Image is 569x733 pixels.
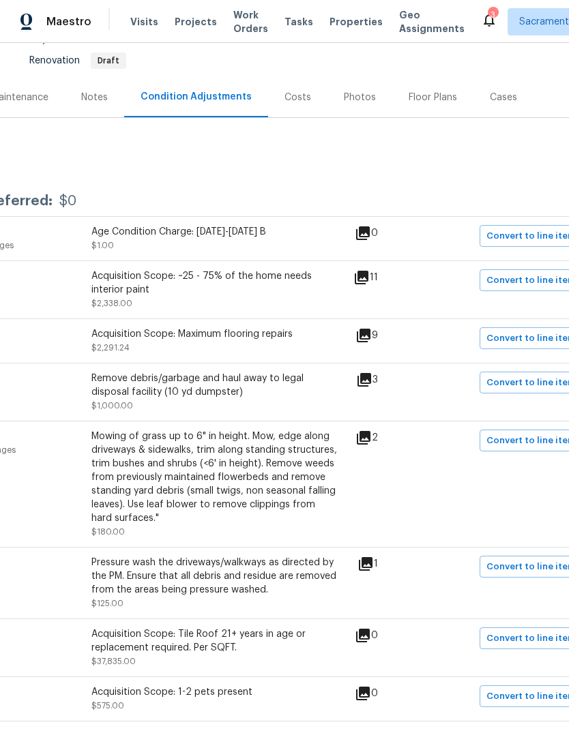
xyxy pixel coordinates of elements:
div: Mowing of grass up to 6" in height. Mow, edge along driveways & sidewalks, trim along standing st... [91,430,337,525]
div: Notes [81,91,108,104]
div: Floor Plans [409,91,457,104]
div: Acquisition Scope: 1-2 pets present [91,685,337,699]
span: $125.00 [91,599,123,608]
div: Acquisition Scope: Maximum flooring repairs [91,327,337,341]
div: 3 [356,372,422,388]
div: Age Condition Charge: [DATE]-[DATE] B [91,225,337,239]
div: Pressure wash the driveways/walkways as directed by the PM. Ensure that all debris and residue ar... [91,556,337,597]
div: 0 [355,685,422,702]
span: $37,835.00 [91,657,136,665]
span: Projects [175,15,217,29]
span: Work Orders [233,8,268,35]
div: 0 [355,627,422,644]
div: Acquisition Scope: Tile Roof 21+ years in age or replacement required. Per SQFT. [91,627,337,655]
span: Maestro [46,15,91,29]
div: 9 [355,327,422,344]
span: $1.00 [91,241,114,250]
span: Geo Assignments [399,8,465,35]
div: Costs [284,91,311,104]
div: Remove debris/garbage and haul away to legal disposal facility (10 yd dumpster) [91,372,337,399]
span: Tasks [284,17,313,27]
div: Condition Adjustments [141,90,252,104]
div: 2 [355,430,422,446]
div: 0 [355,225,422,241]
span: $2,291.24 [91,344,130,352]
span: $2,338.00 [91,299,132,308]
span: $575.00 [91,702,124,710]
div: Cases [490,91,517,104]
span: $1,000.00 [91,402,133,410]
div: 11 [353,269,422,286]
div: 3 [488,8,497,22]
span: Draft [92,57,125,65]
div: 1 [358,556,422,572]
div: Acquisition Scope: ~25 - 75% of the home needs interior paint [91,269,337,297]
span: Visits [130,15,158,29]
span: $180.00 [91,528,125,536]
div: $0 [59,194,76,208]
span: Renovation [29,56,126,65]
span: Properties [330,15,383,29]
div: Photos [344,91,376,104]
